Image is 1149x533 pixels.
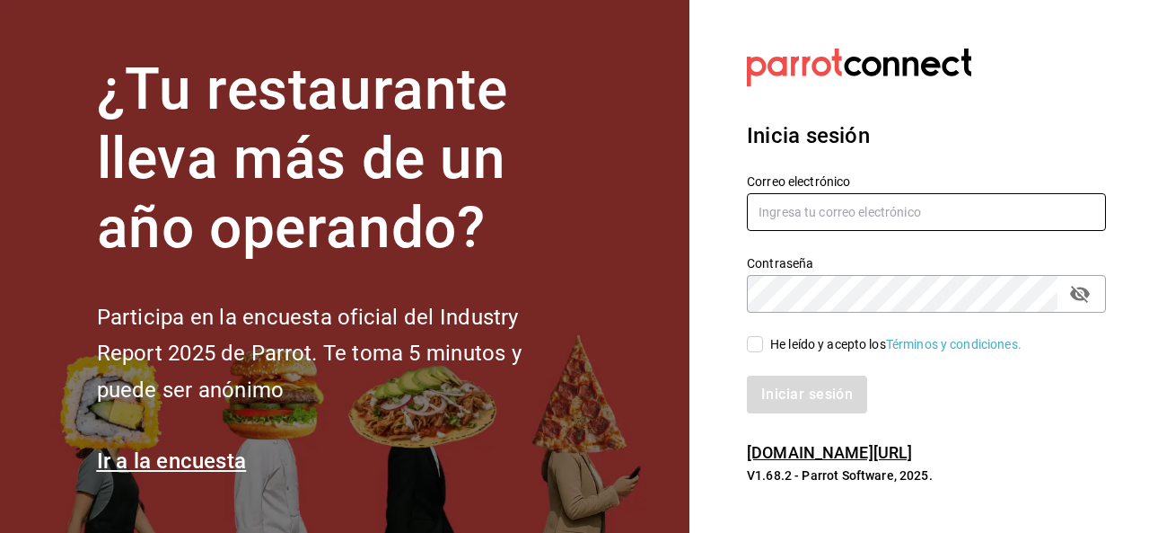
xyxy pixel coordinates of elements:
a: Términos y condiciones. [886,337,1022,351]
a: Ir a la encuesta [97,449,247,474]
a: [DOMAIN_NAME][URL] [747,443,912,462]
button: passwordField [1065,279,1095,309]
div: He leído y acepto los [770,335,1022,354]
input: Ingresa tu correo electrónico [747,193,1106,231]
h2: Participa en la encuesta oficial del Industry Report 2025 de Parrot. Te toma 5 minutos y puede se... [97,299,582,409]
h1: ¿Tu restaurante lleva más de un año operando? [97,56,582,262]
h3: Inicia sesión [747,120,1106,152]
label: Correo electrónico [747,175,1106,188]
p: V1.68.2 - Parrot Software, 2025. [747,466,1106,484]
label: Contraseña [747,257,1106,270]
